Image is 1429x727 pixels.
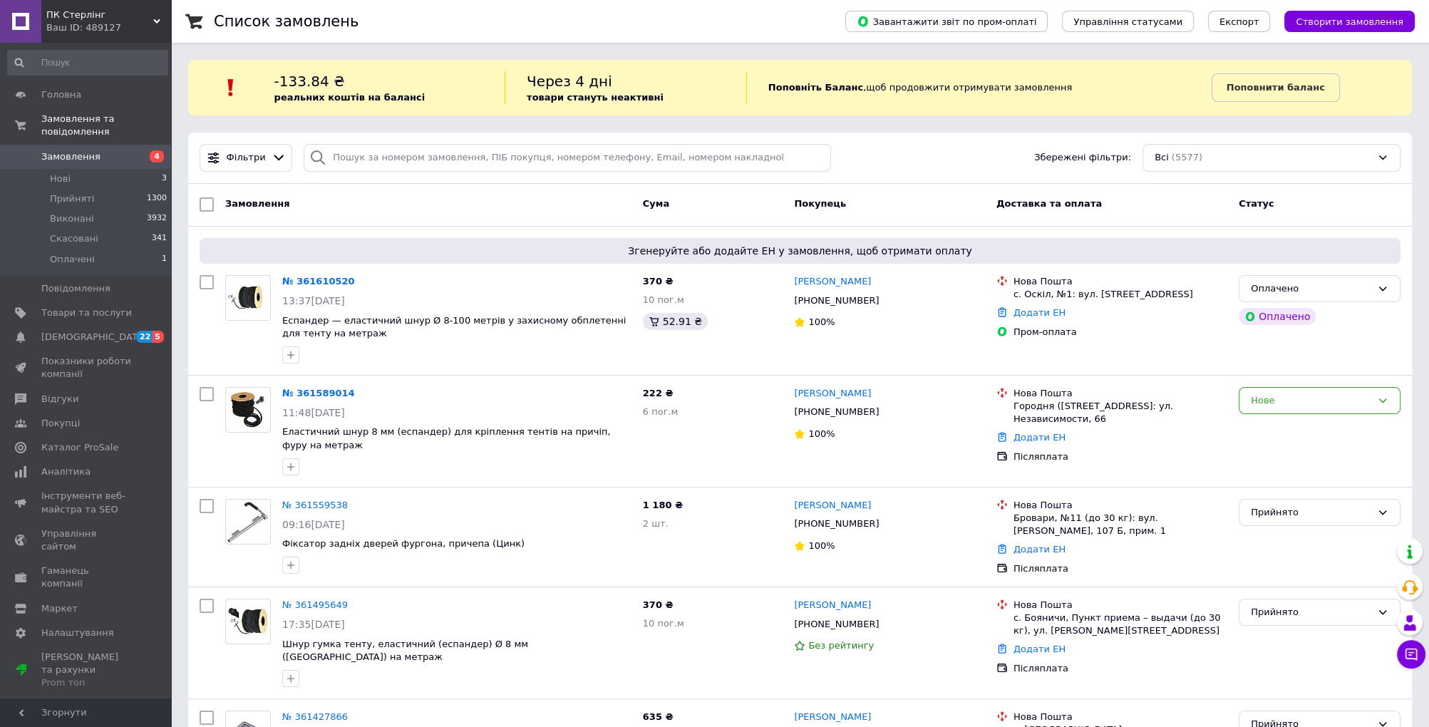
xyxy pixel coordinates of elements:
[1251,282,1371,297] div: Оплачено
[794,499,871,512] a: [PERSON_NAME]
[643,711,674,722] span: 635 ₴
[274,92,425,103] b: реальних коштів на балансі
[768,82,863,93] b: Поповніть Баланс
[50,172,71,185] span: Нові
[643,406,679,417] span: 6 пог.м
[1013,612,1227,637] div: с. Бояничи, Пункт приема – выдачи (до 30 кг), ул. [PERSON_NAME][STREET_ADDRESS]
[1013,288,1227,301] div: с. Оскіл, №1: вул. [STREET_ADDRESS]
[50,192,94,205] span: Прийняті
[41,282,110,295] span: Повідомлення
[282,276,355,287] a: № 361610520
[1013,326,1227,339] div: Пром-оплата
[162,253,167,266] span: 1
[1251,393,1371,408] div: Нове
[1296,16,1403,27] span: Створити замовлення
[1013,432,1066,443] a: Додати ЕН
[791,615,882,634] div: [PHONE_NUMBER]
[643,276,674,287] span: 370 ₴
[1013,599,1227,612] div: Нова Пошта
[282,388,355,398] a: № 361589014
[225,387,271,433] a: Фото товару
[50,232,98,245] span: Скасовані
[527,92,664,103] b: товари стануть неактивні
[50,212,94,225] span: Виконані
[1073,16,1182,27] span: Управління статусами
[643,388,674,398] span: 222 ₴
[41,490,132,515] span: Інструменти веб-майстра та SEO
[791,515,882,533] div: [PHONE_NUMBER]
[643,294,684,305] span: 10 пог.м
[225,198,289,209] span: Замовлення
[50,253,95,266] span: Оплачені
[225,275,271,321] a: Фото товару
[162,172,167,185] span: 3
[791,292,882,310] div: [PHONE_NUMBER]
[791,403,882,421] div: [PHONE_NUMBER]
[1034,151,1131,165] span: Збережені фільтри:
[41,602,78,615] span: Маркет
[274,73,345,90] span: -133.84 ₴
[643,198,669,209] span: Cума
[41,465,91,478] span: Аналітика
[794,198,846,209] span: Покупець
[1251,505,1371,520] div: Прийнято
[282,639,528,663] a: Шнур гумка тенту, еластичний (еспандер) Ø 8 мм ([GEOGRAPHIC_DATA]) на метраж
[1227,82,1325,93] b: Поповнити баланс
[227,151,266,165] span: Фільтри
[857,15,1036,28] span: Завантажити звіт по пром-оплаті
[1219,16,1259,27] span: Експорт
[1013,711,1227,723] div: Нова Пошта
[1013,512,1227,537] div: Бровари, №11 (до 30 кг): вул. [PERSON_NAME], 107 Б, прим. 1
[282,519,345,530] span: 09:16[DATE]
[1062,11,1194,32] button: Управління статусами
[41,331,147,344] span: [DEMOGRAPHIC_DATA]
[46,21,171,34] div: Ваш ID: 489127
[1013,450,1227,463] div: Післяплата
[282,711,348,722] a: № 361427866
[282,295,345,306] span: 13:37[DATE]
[1251,605,1371,620] div: Прийнято
[41,150,100,163] span: Замовлення
[1172,152,1202,163] span: (5577)
[282,538,525,549] a: Фіксатор задніх дверей фургона, причепа (Цинк)
[1013,562,1227,575] div: Післяплата
[1397,640,1425,669] button: Чат з покупцем
[152,232,167,245] span: 341
[1013,644,1066,654] a: Додати ЕН
[1013,387,1227,400] div: Нова Пошта
[226,282,270,315] img: Фото товару
[220,77,242,98] img: :exclamation:
[214,13,358,30] h1: Список замовлень
[41,676,132,689] div: Prom топ
[282,426,611,450] a: Еластичний шнур 8 мм (еспандер) для кріплення тентів на причіп, фуру на метраж
[808,428,835,439] span: 100%
[147,212,167,225] span: 3932
[1270,16,1415,26] a: Створити замовлення
[1155,151,1169,165] span: Всі
[746,71,1212,104] div: , щоб продовжити отримувати замовлення
[808,640,874,651] span: Без рейтингу
[794,275,871,289] a: [PERSON_NAME]
[643,599,674,610] span: 370 ₴
[282,407,345,418] span: 11:48[DATE]
[282,315,626,339] a: Еспандер — еластичний шнур Ø 8-100 метрів у захисному обплетенні для тенту на метраж
[41,441,118,454] span: Каталог ProSale
[41,627,114,639] span: Налаштування
[282,619,345,630] span: 17:35[DATE]
[226,607,270,636] img: Фото товару
[7,50,168,76] input: Пошук
[41,113,171,138] span: Замовлення та повідомлення
[304,144,831,172] input: Пошук за номером замовлення, ПІБ покупця, номером телефону, Email, номером накладної
[41,651,132,690] span: [PERSON_NAME] та рахунки
[136,331,153,343] span: 22
[996,198,1102,209] span: Доставка та оплата
[1239,198,1274,209] span: Статус
[150,150,164,163] span: 4
[1013,400,1227,426] div: Городня ([STREET_ADDRESS]: ул. Независимости, 66
[41,393,78,406] span: Відгуки
[41,88,81,101] span: Головна
[1208,11,1271,32] button: Експорт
